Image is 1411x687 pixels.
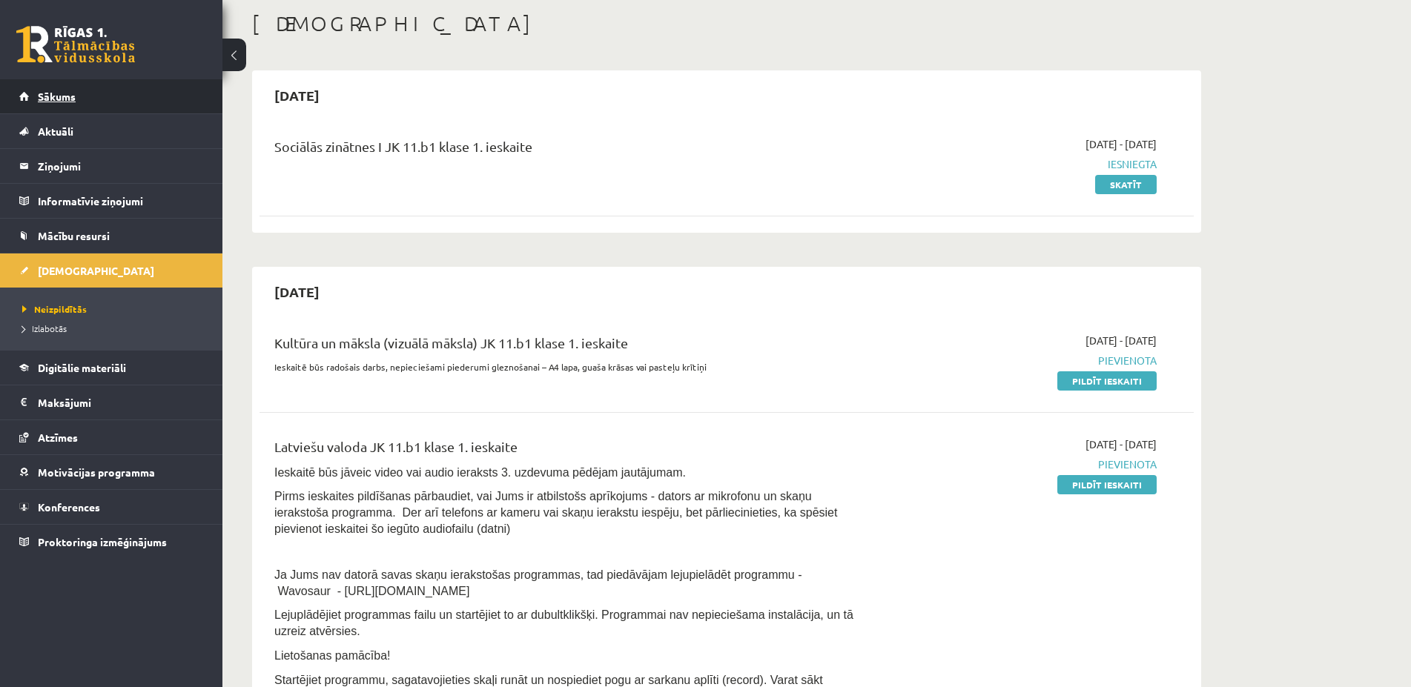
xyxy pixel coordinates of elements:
a: Konferences [19,490,204,524]
span: Konferences [38,500,100,514]
legend: Informatīvie ziņojumi [38,184,204,218]
a: Skatīt [1095,175,1157,194]
span: [DATE] - [DATE] [1085,437,1157,452]
span: Atzīmes [38,431,78,444]
span: Ja Jums nav datorā savas skaņu ierakstošas programmas, tad piedāvājam lejupielādēt programmu - Wa... [274,568,802,597]
legend: Maksājumi [38,385,204,419]
div: Latviešu valoda JK 11.b1 klase 1. ieskaite [274,437,855,464]
span: Mācību resursi [38,229,110,242]
span: Proktoringa izmēģinājums [38,535,167,548]
span: Neizpildītās [22,303,87,315]
a: Neizpildītās [22,302,208,316]
h2: [DATE] [260,78,334,113]
a: Izlabotās [22,322,208,335]
div: Sociālās zinātnes I JK 11.b1 klase 1. ieskaite [274,136,855,164]
span: [DATE] - [DATE] [1085,333,1157,348]
span: Pievienota [877,457,1157,472]
a: Rīgas 1. Tālmācības vidusskola [16,26,135,63]
span: Motivācijas programma [38,465,155,479]
a: Mācību resursi [19,219,204,253]
div: Kultūra un māksla (vizuālā māksla) JK 11.b1 klase 1. ieskaite [274,333,855,360]
legend: Ziņojumi [38,149,204,183]
span: Lietošanas pamācība! [274,649,391,662]
span: Izlabotās [22,322,67,334]
a: Atzīmes [19,420,204,454]
span: Pirms ieskaites pildīšanas pārbaudiet, vai Jums ir atbilstošs aprīkojums - dators ar mikrofonu un... [274,490,837,535]
a: Ziņojumi [19,149,204,183]
span: [DATE] - [DATE] [1085,136,1157,152]
a: Sākums [19,79,204,113]
h1: [DEMOGRAPHIC_DATA] [252,11,1201,36]
span: Aktuāli [38,125,73,138]
a: Pildīt ieskaiti [1057,475,1157,494]
span: Sākums [38,90,76,103]
span: Iesniegta [877,156,1157,172]
a: Motivācijas programma [19,455,204,489]
span: Digitālie materiāli [38,361,126,374]
span: Ieskaitē būs jāveic video vai audio ieraksts 3. uzdevuma pēdējam jautājumam. [274,466,686,479]
h2: [DATE] [260,274,334,309]
a: Digitālie materiāli [19,351,204,385]
p: Ieskaitē būs radošais darbs, nepieciešami piederumi gleznošanai – A4 lapa, guaša krāsas vai paste... [274,360,855,374]
a: [DEMOGRAPHIC_DATA] [19,253,204,288]
span: Lejuplādējiet programmas failu un startējiet to ar dubultklikšķi. Programmai nav nepieciešama ins... [274,608,853,637]
a: Maksājumi [19,385,204,419]
span: Pievienota [877,353,1157,368]
a: Proktoringa izmēģinājums [19,525,204,559]
a: Aktuāli [19,114,204,148]
span: [DEMOGRAPHIC_DATA] [38,264,154,277]
a: Pildīt ieskaiti [1057,371,1157,391]
a: Informatīvie ziņojumi [19,184,204,218]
